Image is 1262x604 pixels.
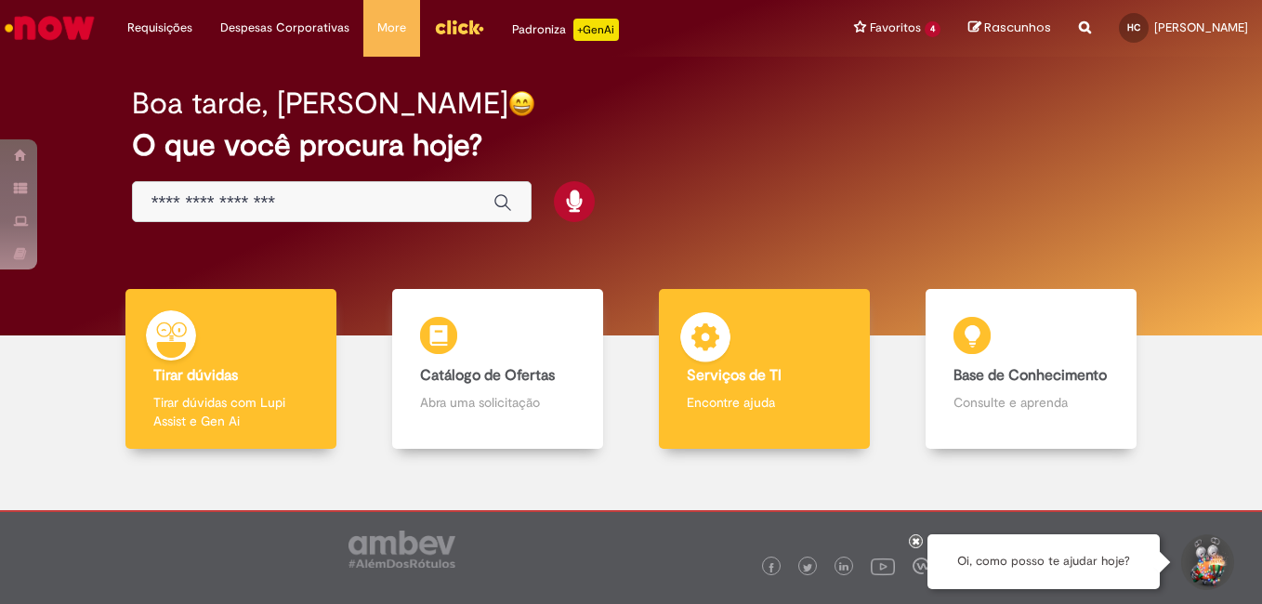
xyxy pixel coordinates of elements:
[984,19,1051,36] span: Rascunhos
[364,289,631,450] a: Catálogo de Ofertas Abra uma solicitação
[1154,20,1248,35] span: [PERSON_NAME]
[377,19,406,37] span: More
[573,19,619,41] p: +GenAi
[348,531,455,568] img: logo_footer_ambev_rotulo_gray.png
[687,393,843,412] p: Encontre ajuda
[132,87,508,120] h2: Boa tarde, [PERSON_NAME]
[512,19,619,41] div: Padroniza
[953,393,1110,412] p: Consulte e aprenda
[913,558,929,574] img: logo_footer_workplace.png
[631,289,898,450] a: Serviços de TI Encontre ajuda
[98,289,364,450] a: Tirar dúvidas Tirar dúvidas com Lupi Assist e Gen Ai
[420,393,576,412] p: Abra uma solicitação
[953,366,1107,385] b: Base de Conhecimento
[153,393,309,430] p: Tirar dúvidas com Lupi Assist e Gen Ai
[898,289,1164,450] a: Base de Conhecimento Consulte e aprenda
[968,20,1051,37] a: Rascunhos
[220,19,349,37] span: Despesas Corporativas
[767,563,776,572] img: logo_footer_facebook.png
[803,563,812,572] img: logo_footer_twitter.png
[2,9,98,46] img: ServiceNow
[927,534,1160,589] div: Oi, como posso te ajudar hoje?
[127,19,192,37] span: Requisições
[420,366,555,385] b: Catálogo de Ofertas
[1178,534,1234,590] button: Iniciar Conversa de Suporte
[870,19,921,37] span: Favoritos
[925,21,940,37] span: 4
[508,90,535,117] img: happy-face.png
[871,554,895,578] img: logo_footer_youtube.png
[434,13,484,41] img: click_logo_yellow_360x200.png
[153,366,238,385] b: Tirar dúvidas
[1127,21,1140,33] span: HC
[839,562,848,573] img: logo_footer_linkedin.png
[132,129,1131,162] h2: O que você procura hoje?
[687,366,782,385] b: Serviços de TI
